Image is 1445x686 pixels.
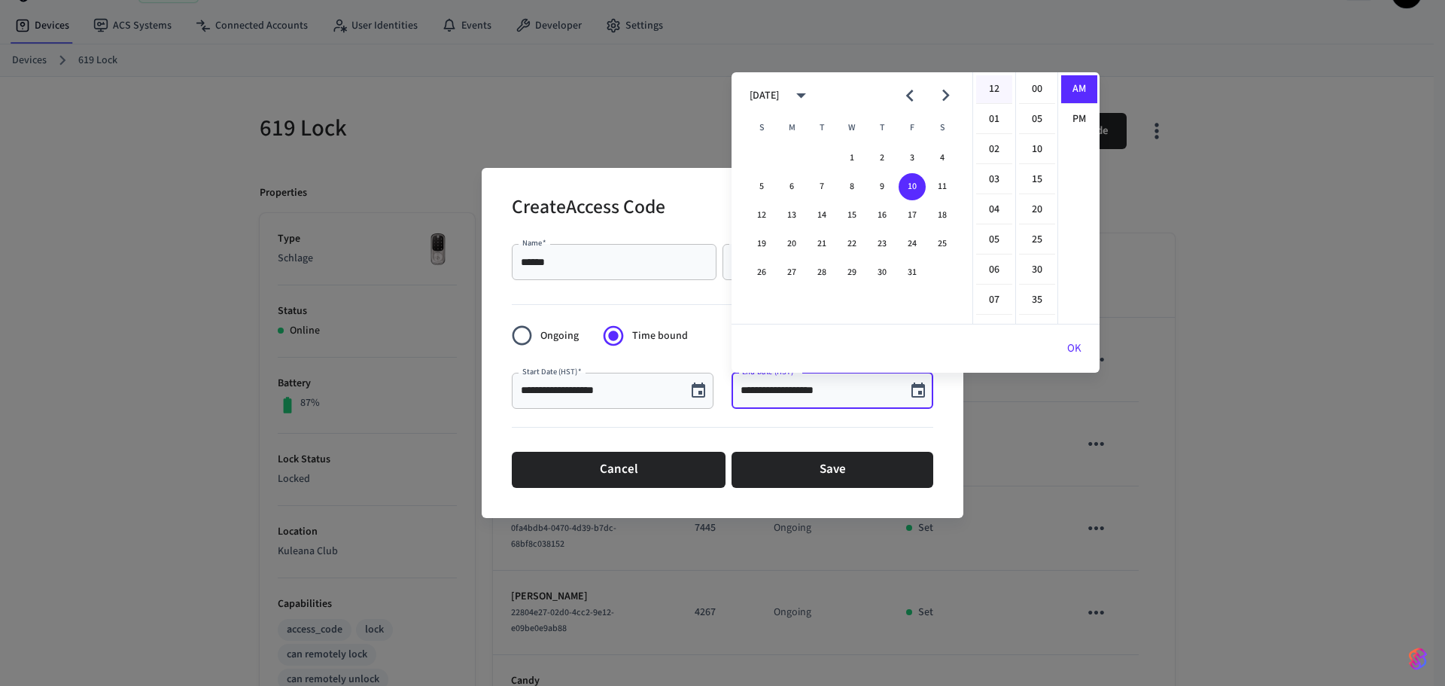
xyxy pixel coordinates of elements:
ul: Select hours [973,72,1015,324]
button: 28 [808,259,835,286]
button: 19 [748,230,775,258]
li: PM [1061,105,1097,133]
span: Sunday [748,113,775,143]
img: SeamLogoGradient.69752ec5.svg [1409,647,1427,671]
button: 14 [808,202,835,229]
button: 4 [929,145,956,172]
li: 12 hours [976,75,1012,104]
button: 18 [929,202,956,229]
label: Start Date (HST) [522,366,581,377]
span: Thursday [869,113,896,143]
button: Save [732,452,933,488]
li: 10 minutes [1019,136,1055,164]
button: 31 [899,259,926,286]
button: 15 [838,202,865,229]
button: 10 [899,173,926,200]
button: 20 [778,230,805,258]
li: 2 hours [976,136,1012,164]
button: 13 [778,202,805,229]
button: 3 [899,145,926,172]
button: 5 [748,173,775,200]
span: Saturday [929,113,956,143]
button: 29 [838,259,865,286]
span: Time bound [632,328,688,344]
button: 9 [869,173,896,200]
li: 6 hours [976,256,1012,285]
li: 40 minutes [1019,316,1055,345]
button: 6 [778,173,805,200]
button: 24 [899,230,926,258]
li: 25 minutes [1019,226,1055,255]
button: Choose date, selected date is Sep 26, 2025 [683,376,713,406]
li: AM [1061,75,1097,104]
label: Name [522,237,546,248]
span: Friday [899,113,926,143]
li: 20 minutes [1019,196,1055,224]
ul: Select meridiem [1057,72,1100,324]
button: 30 [869,259,896,286]
li: 4 hours [976,196,1012,224]
li: 15 minutes [1019,166,1055,194]
button: Choose date, selected date is Oct 10, 2025 [903,376,933,406]
button: OK [1049,331,1100,367]
button: calendar view is open, switch to year view [783,78,819,113]
span: Tuesday [808,113,835,143]
button: Previous month [892,78,927,113]
ul: Select minutes [1015,72,1057,324]
label: End Date (HST) [742,366,797,377]
li: 8 hours [976,316,1012,345]
li: 30 minutes [1019,256,1055,285]
li: 3 hours [976,166,1012,194]
h2: Create Access Code [512,186,665,232]
span: Ongoing [540,328,579,344]
button: 8 [838,173,865,200]
li: 35 minutes [1019,286,1055,315]
li: 0 minutes [1019,75,1055,104]
li: 1 hours [976,105,1012,134]
button: 1 [838,145,865,172]
button: Cancel [512,452,726,488]
button: 17 [899,202,926,229]
button: 21 [808,230,835,258]
button: 2 [869,145,896,172]
li: 5 minutes [1019,105,1055,134]
button: 27 [778,259,805,286]
button: 16 [869,202,896,229]
button: 11 [929,173,956,200]
li: 7 hours [976,286,1012,315]
button: Next month [928,78,963,113]
span: Monday [778,113,805,143]
button: 23 [869,230,896,258]
button: 7 [808,173,835,200]
span: Wednesday [838,113,865,143]
button: 22 [838,230,865,258]
li: 5 hours [976,226,1012,255]
div: [DATE] [750,88,779,104]
button: 12 [748,202,775,229]
button: 26 [748,259,775,286]
button: 25 [929,230,956,258]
